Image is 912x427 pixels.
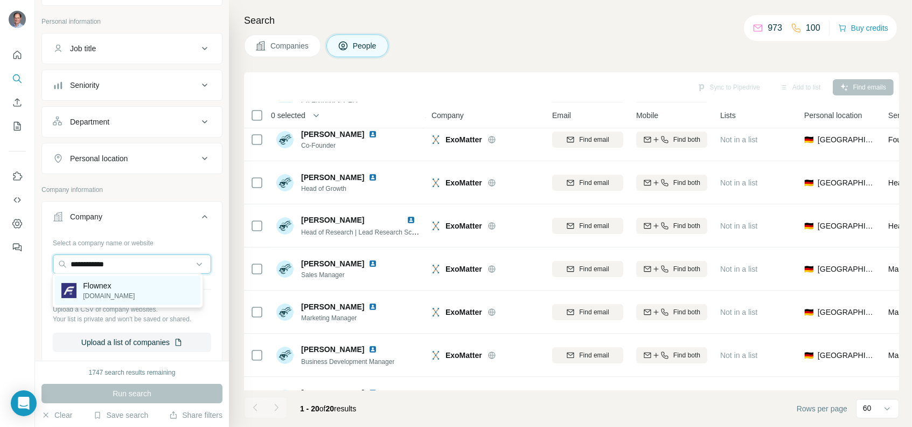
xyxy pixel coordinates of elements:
span: 20 [326,404,335,413]
img: Avatar [276,217,294,235]
img: Logo of ExoMatter [431,178,440,187]
span: Head of Growth [301,184,381,194]
button: Find both [636,218,707,234]
span: [GEOGRAPHIC_DATA] [818,221,875,231]
span: Find email [579,178,609,188]
span: Find both [673,307,700,317]
p: Personal information [41,17,222,26]
span: 🇩🇪 [804,177,813,188]
div: Seniority [70,80,99,91]
span: [GEOGRAPHIC_DATA] [818,264,875,274]
span: 🇩🇪 [804,134,813,145]
span: 🇩🇪 [804,264,813,274]
button: Find both [636,132,707,148]
img: LinkedIn logo [368,389,377,397]
button: Use Surfe API [9,190,26,210]
img: Avatar [276,390,294,407]
span: Not in a list [720,265,757,273]
button: Clear [41,410,72,421]
span: Marketing Manager [301,313,381,323]
span: Not in a list [720,351,757,360]
span: Find email [579,221,609,231]
div: Personal location [70,153,128,164]
img: Avatar [276,304,294,321]
p: [DOMAIN_NAME] [83,291,135,301]
button: Department [42,109,222,135]
button: Personal location [42,146,222,171]
img: Avatar [9,11,26,28]
img: Logo of ExoMatter [431,308,440,316]
img: LinkedIn logo [368,302,377,311]
img: LinkedIn logo [368,259,377,268]
span: [PERSON_NAME] [301,216,364,224]
img: Logo of ExoMatter [431,265,440,273]
img: Avatar [276,131,294,148]
span: results [300,404,356,413]
button: Find email [552,347,623,363]
span: [PERSON_NAME] [301,301,364,312]
span: Find email [579,307,609,317]
span: Find both [673,264,700,274]
span: [GEOGRAPHIC_DATA] [818,350,875,361]
button: Dashboard [9,214,26,233]
button: Find both [636,261,707,277]
div: Job title [70,43,96,54]
span: of [319,404,326,413]
img: Logo of ExoMatter [431,222,440,230]
span: Sales Manager [301,270,381,280]
p: 60 [863,403,872,414]
span: Rows per page [797,403,847,414]
button: Feedback [9,238,26,257]
span: [GEOGRAPHIC_DATA] [818,177,875,188]
img: Avatar [276,347,294,364]
h4: Search [244,13,899,28]
button: Find both [636,347,707,363]
button: Buy credits [838,20,888,36]
span: ExoMatter [445,307,482,318]
img: LinkedIn logo [407,216,415,224]
span: ExoMatter [445,221,482,231]
button: Save search [93,410,148,421]
span: [PERSON_NAME] [301,129,364,140]
span: [GEOGRAPHIC_DATA] [818,134,875,145]
span: 🇩🇪 [804,307,813,318]
button: Find email [552,132,623,148]
img: LinkedIn logo [368,173,377,182]
p: 100 [806,22,820,35]
img: LinkedIn logo [368,130,377,139]
span: Not in a list [720,222,757,230]
span: Find email [579,264,609,274]
p: Flownex [83,280,135,291]
button: Find email [552,390,623,407]
span: People [353,40,378,51]
img: Flownex [61,283,76,298]
div: Company [70,211,102,222]
span: [PERSON_NAME] [301,258,364,269]
span: Find email [579,135,609,144]
p: 973 [768,22,782,35]
div: Open Intercom Messenger [11,390,37,416]
span: Find email [579,350,609,360]
span: ExoMatter [445,264,482,274]
div: Select a company name or website [53,234,211,248]
button: Upload a list of companies [53,333,211,352]
img: LinkedIn logo [368,345,377,354]
span: Find both [673,178,700,188]
span: 🇩🇪 [804,350,813,361]
button: Find both [636,175,707,191]
img: Logo of ExoMatter [431,135,440,144]
button: Find both [636,390,707,407]
span: Not in a list [720,178,757,187]
span: ExoMatter [445,350,482,361]
button: Find email [552,261,623,277]
button: Find email [552,304,623,320]
span: Email [552,110,571,121]
span: Not in a list [720,135,757,144]
button: Enrich CSV [9,93,26,112]
img: Avatar [276,260,294,278]
button: Quick start [9,45,26,65]
button: Search [9,69,26,88]
span: ExoMatter [445,177,482,188]
span: Business Development Manager [301,358,394,366]
button: My lists [9,116,26,136]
